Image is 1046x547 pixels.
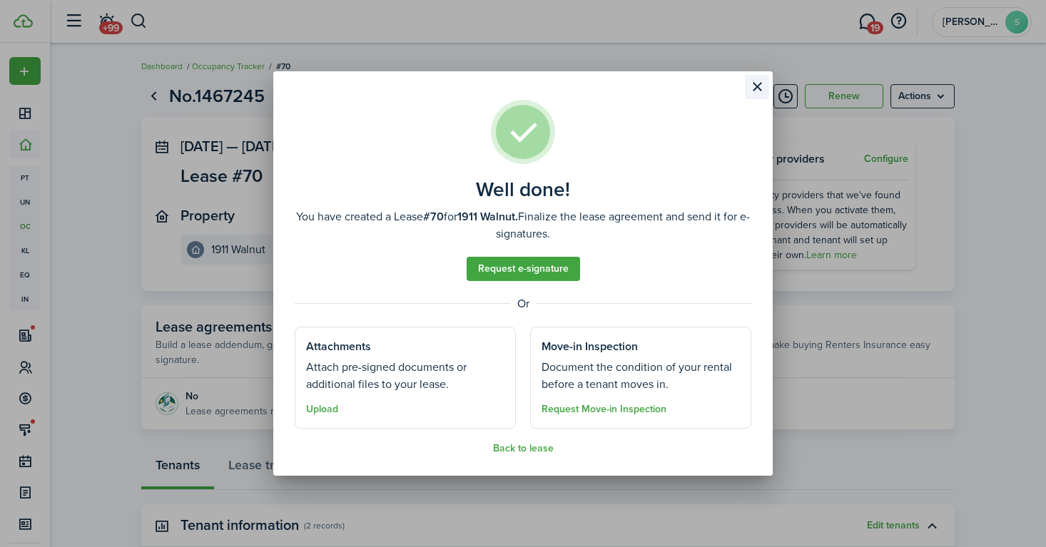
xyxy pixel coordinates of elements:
[295,208,751,242] well-done-description: You have created a Lease for Finalize the lease agreement and send it for e-signatures.
[457,208,518,225] b: 1911 Walnut.
[423,208,444,225] b: #70
[542,359,740,393] well-done-section-description: Document the condition of your rental before a tenant moves in.
[306,359,504,393] well-done-section-description: Attach pre-signed documents or additional files to your lease.
[745,75,769,99] button: Close modal
[493,443,554,454] button: Back to lease
[476,178,570,201] well-done-title: Well done!
[542,404,666,415] button: Request Move-in Inspection
[306,404,338,415] button: Upload
[295,295,751,312] well-done-separator: Or
[306,338,371,355] well-done-section-title: Attachments
[542,338,638,355] well-done-section-title: Move-in Inspection
[467,257,580,281] a: Request e-signature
